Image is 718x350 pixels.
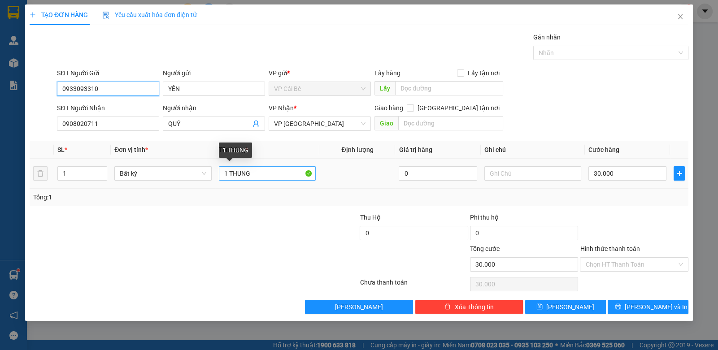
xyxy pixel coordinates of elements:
span: Bất kỳ [120,167,206,180]
div: Người nhận [163,103,265,113]
div: 0774150505 [58,40,149,52]
div: 1 THUNG [219,143,252,158]
span: Xóa Thông tin [454,302,493,312]
div: SĐT Người Gửi [57,68,159,78]
input: Dọc đường [395,81,503,95]
button: plus [674,166,685,181]
button: [PERSON_NAME] [305,300,413,314]
span: Chưa : [57,60,78,69]
div: HUỲNH [58,29,149,40]
span: Tổng cước [470,245,500,252]
th: Ghi chú [481,141,585,159]
span: delete [444,303,451,311]
span: Định lượng [341,146,373,153]
span: Thu Hộ [360,214,380,221]
span: Giao [374,116,398,130]
button: Close [668,4,693,30]
span: [PERSON_NAME] [546,302,594,312]
span: Giá trị hàng [399,146,432,153]
div: Phí thu hộ [470,212,578,226]
span: Cước hàng [588,146,619,153]
span: SL [57,146,65,153]
span: printer [615,303,621,311]
div: VP gửi [269,68,371,78]
span: plus [30,12,36,18]
span: Đơn vị tính [114,146,148,153]
div: VP [GEOGRAPHIC_DATA] [58,8,149,29]
span: VP Cái Bè [274,82,366,95]
div: VP Cái Bè [8,8,52,29]
img: icon [102,12,109,19]
span: user-add [252,120,260,127]
span: Lấy hàng [374,69,400,77]
div: 80.000 [57,58,150,70]
span: Lấy tận nơi [464,68,503,78]
label: Hình thức thanh toán [580,245,640,252]
span: VP Sài Gòn [274,117,366,130]
input: VD: Bàn, Ghế [219,166,316,181]
div: Người gửi [163,68,265,78]
input: 0 [399,166,477,181]
button: delete [33,166,48,181]
label: Gán nhãn [533,34,561,41]
span: Gửi: [8,9,22,18]
div: Tổng: 1 [33,192,278,202]
span: [GEOGRAPHIC_DATA] tận nơi [414,103,503,113]
span: Lấy [374,81,395,95]
span: plus [674,170,684,177]
span: close [677,13,684,20]
span: [PERSON_NAME] và In [625,302,688,312]
span: Yêu cầu xuất hóa đơn điện tử [102,11,197,18]
button: deleteXóa Thông tin [415,300,523,314]
div: SĐT Người Nhận [57,103,159,113]
input: Dọc đường [398,116,503,130]
span: VP Nhận [269,104,294,112]
span: Giao hàng [374,104,403,112]
span: save [536,303,543,311]
div: Chưa thanh toán [359,277,469,293]
input: Ghi Chú [484,166,582,181]
span: Nhận: [58,9,80,18]
span: [PERSON_NAME] [335,302,383,312]
span: TẠO ĐƠN HÀNG [30,11,88,18]
button: printer[PERSON_NAME] và In [608,300,688,314]
button: save[PERSON_NAME] [525,300,606,314]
